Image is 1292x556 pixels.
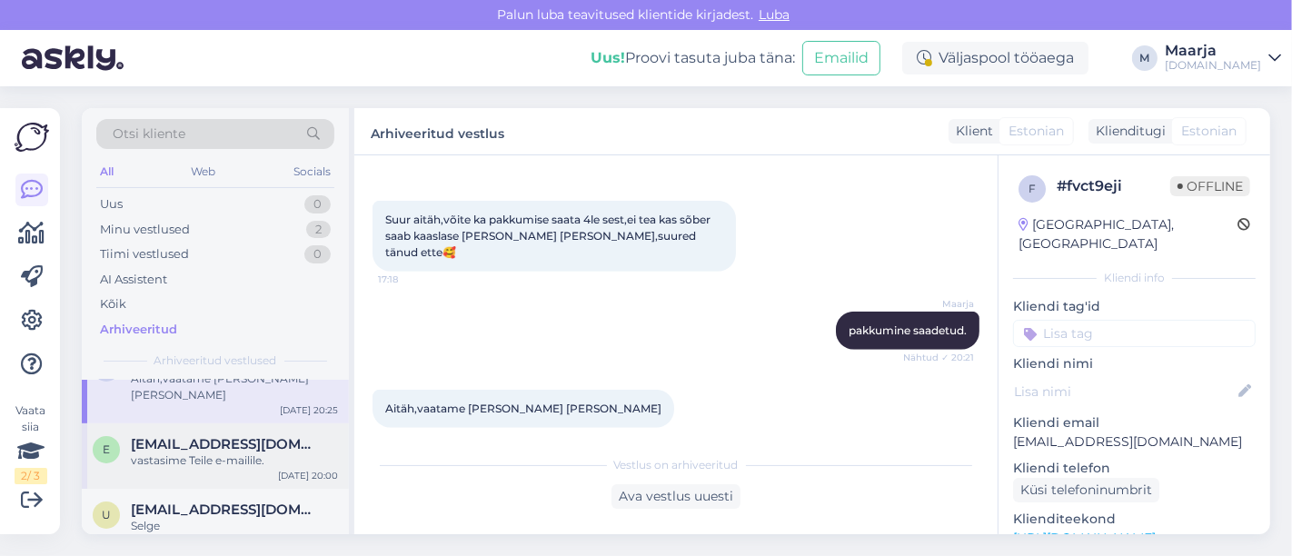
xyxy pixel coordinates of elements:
div: All [96,160,117,184]
p: Kliendi nimi [1013,354,1256,373]
div: 0 [304,245,331,263]
div: [DOMAIN_NAME] [1165,58,1261,73]
p: [EMAIL_ADDRESS][DOMAIN_NAME] [1013,432,1256,452]
div: # fvct9eji [1057,175,1170,197]
div: Maarja [1165,44,1261,58]
span: Offline [1170,176,1250,196]
p: Kliendi email [1013,413,1256,432]
span: Nähtud ✓ 20:21 [903,351,974,364]
span: Luba [753,6,795,23]
span: Estonian [1009,122,1064,141]
span: evesagen00@gmail.com [131,436,320,452]
span: Arhiveeritud vestlused [154,352,277,369]
span: Otsi kliente [113,124,185,144]
p: Kliendi telefon [1013,459,1256,478]
div: [GEOGRAPHIC_DATA], [GEOGRAPHIC_DATA] [1019,215,1237,253]
a: [URL][DOMAIN_NAME] [1013,530,1156,546]
div: 2 [306,221,331,239]
span: pakkumine saadetud. [849,323,967,337]
div: Klient [949,122,993,141]
span: Estonian [1181,122,1237,141]
div: Aitäh,vaatame [PERSON_NAME] [PERSON_NAME] [131,371,338,403]
div: Ava vestlus uuesti [611,484,740,509]
span: e [103,442,110,456]
input: Lisa nimi [1014,382,1235,402]
div: Küsi telefoninumbrit [1013,478,1159,502]
div: Minu vestlused [100,221,190,239]
div: [DATE] 20:25 [280,403,338,417]
label: Arhiveeritud vestlus [371,119,504,144]
span: Vestlus on arhiveeritud [614,457,739,473]
p: Kliendi tag'id [1013,297,1256,316]
div: Proovi tasuta juba täna: [591,47,795,69]
div: 0 [304,195,331,213]
div: Klienditugi [1088,122,1166,141]
div: Tiimi vestlused [100,245,189,263]
div: Selge [131,518,338,534]
div: Socials [290,160,334,184]
div: Arhiveeritud [100,321,177,339]
div: vastasime Teile e-mailile. [131,452,338,469]
a: Maarja[DOMAIN_NAME] [1165,44,1281,73]
span: 20:25 [378,429,446,442]
span: Urmas.kuldvali.001@mail.ee [131,501,320,518]
span: Aitäh,vaatame [PERSON_NAME] [PERSON_NAME] [385,402,661,415]
div: Web [188,160,220,184]
button: Emailid [802,41,880,75]
div: [DATE] 20:00 [278,469,338,482]
span: Suur aitäh,võite ka pakkumise saata 4le sest,ei tea kas sõber saab kaaslase [PERSON_NAME] [PERSON... [385,213,713,259]
p: Klienditeekond [1013,510,1256,529]
div: Väljaspool tööaega [902,42,1088,74]
input: Lisa tag [1013,320,1256,347]
span: Maarja [906,297,974,311]
div: AI Assistent [100,271,167,289]
div: Vaata siia [15,402,47,484]
span: f [1029,182,1036,195]
b: Uus! [591,49,625,66]
div: 2 / 3 [15,468,47,484]
div: M [1132,45,1158,71]
img: Askly Logo [15,123,49,152]
span: U [102,508,111,521]
div: Uus [100,195,123,213]
div: Kliendi info [1013,270,1256,286]
span: 17:18 [378,273,446,286]
div: Kõik [100,295,126,313]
